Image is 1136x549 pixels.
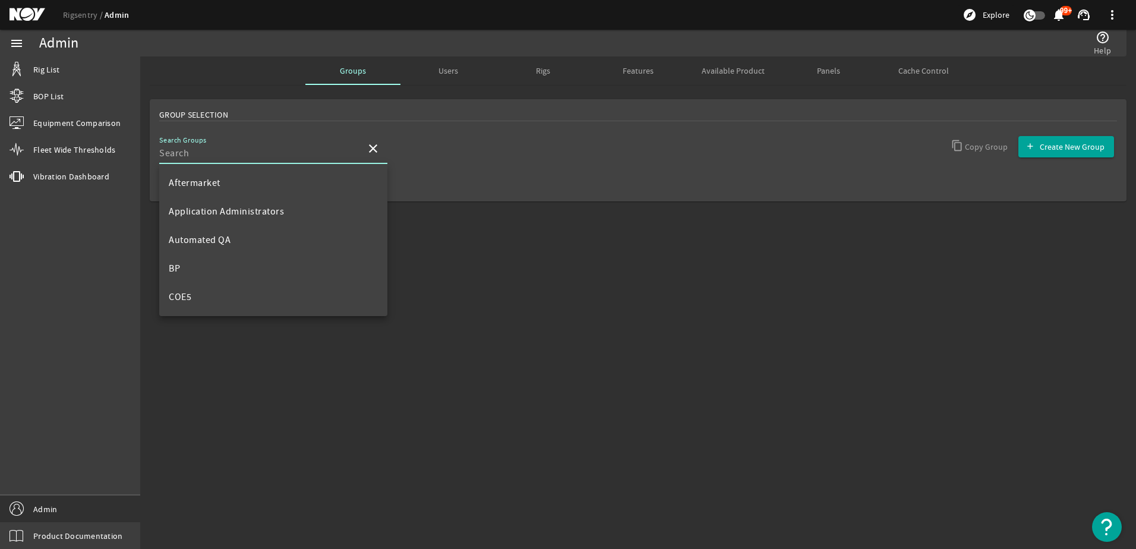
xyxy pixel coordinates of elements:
mat-icon: close [366,141,380,156]
span: Features [623,67,654,75]
a: Admin [105,10,129,21]
span: Create New Group [1040,141,1105,153]
a: Rigsentry [63,10,105,20]
button: Open Resource Center [1092,512,1122,542]
span: Explore [983,9,1009,21]
span: Equipment Comparison [33,117,121,129]
mat-icon: support_agent [1077,8,1091,22]
span: BOP List [33,90,64,102]
span: Vibration Dashboard [33,171,109,182]
span: Help [1094,45,1111,56]
span: BP [169,263,180,274]
span: COE5 [169,291,191,303]
mat-icon: menu [10,36,24,51]
mat-label: Search Groups [159,136,207,145]
button: Explore [958,5,1014,24]
span: Aftermarket [169,177,220,189]
span: Cache Control [898,67,949,75]
span: Group Selection [159,109,228,121]
button: Create New Group [1018,136,1114,157]
mat-icon: help_outline [1096,30,1110,45]
span: Groups [340,67,366,75]
span: Application Administrators [169,206,284,217]
div: Admin [39,37,78,49]
span: Rigs [536,67,550,75]
span: Rig List [33,64,59,75]
span: Automated QA [169,234,231,246]
span: Product Documentation [33,530,122,542]
span: Panels [817,67,840,75]
mat-icon: notifications [1052,8,1066,22]
input: Search [159,146,356,160]
mat-icon: vibration [10,169,24,184]
mat-icon: explore [963,8,977,22]
span: Available Product [702,67,765,75]
button: 99+ [1052,9,1065,21]
span: Admin [33,503,57,515]
span: Users [438,67,458,75]
span: Fleet Wide Thresholds [33,144,115,156]
button: more_vert [1098,1,1126,29]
